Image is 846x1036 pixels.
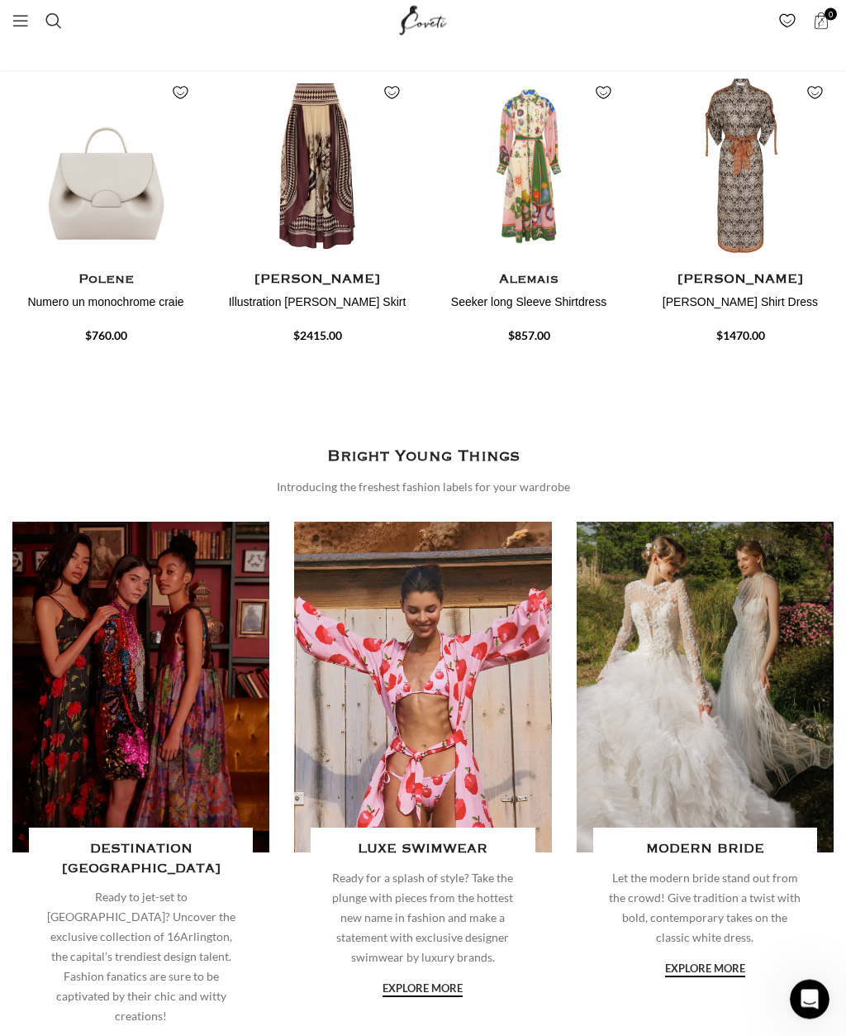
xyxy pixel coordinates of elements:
[790,980,829,1019] iframe: Intercom live chat
[647,270,834,291] h4: [PERSON_NAME]
[396,12,451,26] a: Site logo
[665,963,745,978] a: explore more
[224,266,411,346] a: [PERSON_NAME] Illustration [PERSON_NAME] Skirt $2415.00
[435,266,622,346] a: Alemais Seeker long Sleeve Shirtdress $857.00
[577,523,834,853] a: Banner link
[294,523,551,853] a: Banner link
[12,68,199,346] div: 1 / 20
[42,841,240,880] h4: DESTINATION [GEOGRAPHIC_DATA]
[647,68,834,266] img: Zimmermann-Wylie-Shirt-Dress.jpg
[647,68,834,346] div: 4 / 20
[277,479,570,497] div: Introducing the freshest fashion labels for your wardrobe
[224,68,411,266] img: Zimmermann-Illustration-Otto-Maxi-Skirt.jpg
[606,869,804,948] p: Let the modern bride stand out from the crowd! Give tradition a twist with bold, contemporary tak...
[825,8,837,21] span: 0
[12,295,199,312] h4: Numero un monochrome craie
[85,329,127,343] span: $760.00
[647,266,834,346] a: [PERSON_NAME] [PERSON_NAME] Shirt Dress $1470.00
[324,841,522,860] h4: LUXE SWIMWEAR
[224,270,411,291] h4: [PERSON_NAME]
[327,445,520,470] h3: Bright Young Things
[647,295,834,312] h4: [PERSON_NAME] Shirt Dress
[224,68,411,346] div: 2 / 20
[383,983,463,998] a: explore more
[716,329,765,343] span: $1470.00
[224,295,411,312] h4: Illustration [PERSON_NAME] Skirt
[12,523,269,853] a: Banner link
[804,4,838,37] a: 0
[293,329,342,343] span: $2415.00
[12,266,199,346] a: Polene Numero un monochrome craie $760.00
[435,270,622,291] h4: Alemais
[435,295,622,312] h4: Seeker long Sleeve Shirtdress
[606,841,804,860] h4: MODERN BRIDE
[508,329,550,343] span: $857.00
[435,68,622,346] div: 3 / 20
[12,270,199,291] h4: Polene
[42,888,240,1027] p: Ready to jet-set to [GEOGRAPHIC_DATA]? Uncover the exclusive collection of 16Arlington, the capit...
[300,48,546,62] a: Fancy designing your own shoe? | Discover Now
[37,4,70,37] a: Search
[770,4,804,37] div: My Wishlist
[12,68,199,266] img: Polene-Numero-un-monochrome-craie.png
[324,869,522,968] p: Ready for a splash of style? Take the plunge with pieces from the hottest new name in fashion and...
[4,4,37,37] a: Open mobile menu
[435,68,622,266] img: alemais-sustainable-dress-sd-seeker-shirtdress-40423243808985-720x-ft00f7.jpg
